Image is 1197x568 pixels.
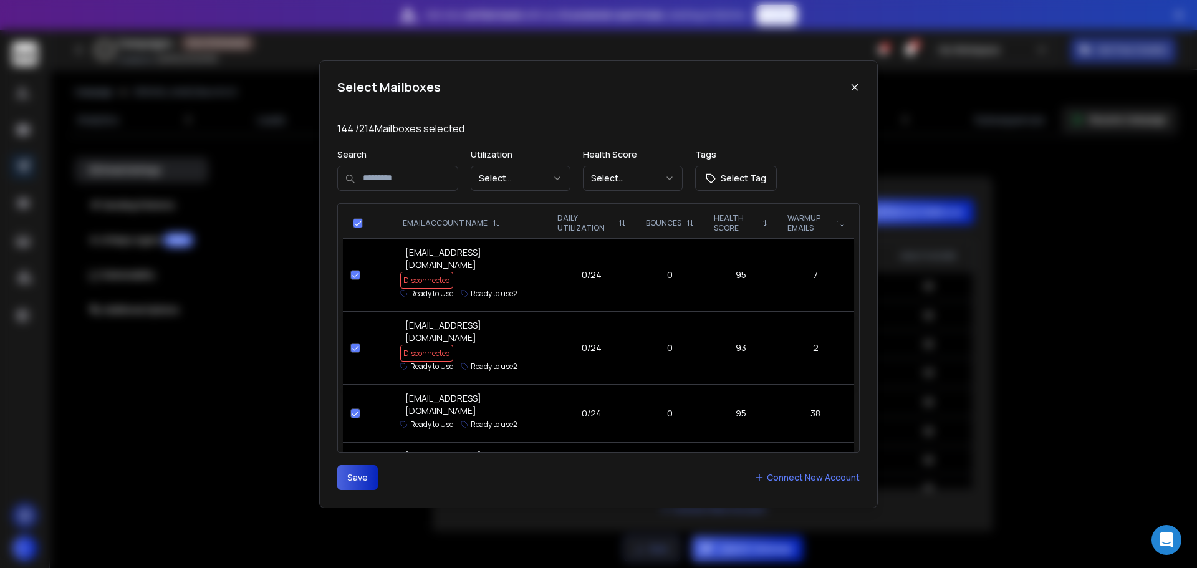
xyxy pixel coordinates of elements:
button: Select... [471,166,570,191]
div: Open Intercom Messenger [1151,525,1181,555]
p: Health Score [583,148,683,161]
button: Select Tag [695,166,777,191]
button: Select... [583,166,683,191]
h1: Select Mailboxes [337,79,441,96]
p: Search [337,148,458,161]
p: 144 / 214 Mailboxes selected [337,121,860,136]
p: Utilization [471,148,570,161]
p: Tags [695,148,777,161]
